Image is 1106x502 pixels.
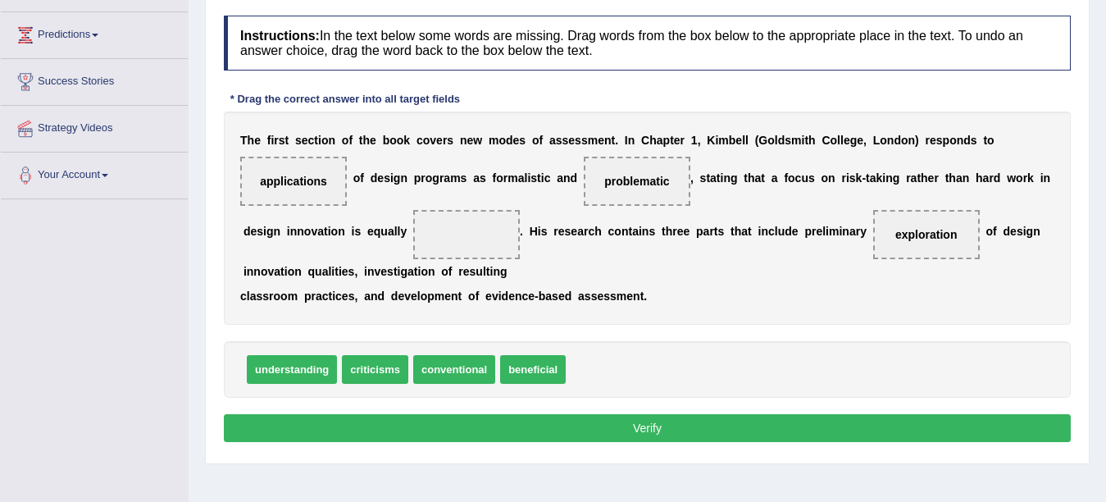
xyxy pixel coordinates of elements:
b: n [328,134,335,147]
b: g [893,171,900,185]
b: a [703,225,710,238]
b: o [987,134,994,147]
b: t [804,134,808,147]
b: s [700,171,707,185]
span: Drop target [584,157,690,206]
b: s [1017,225,1023,238]
b: d [994,171,1001,185]
b: d [1004,225,1011,238]
b: r [672,225,676,238]
b: i [284,265,288,278]
b: a [870,171,876,185]
b: p [696,225,703,238]
b: i [328,225,331,238]
b: h [735,225,742,238]
b: g [1026,225,1034,238]
b: n [274,225,281,238]
b: n [628,134,635,147]
b: h [976,171,983,185]
b: e [467,134,473,147]
b: n [338,225,345,238]
b: g [394,171,401,185]
b: i [826,225,829,238]
b: s [556,134,562,147]
b: s [849,171,856,185]
b: v [311,225,317,238]
b: l [394,225,398,238]
b: i [846,171,849,185]
b: n [723,171,731,185]
b: k [1027,171,1034,185]
b: i [758,225,762,238]
b: a [771,171,778,185]
b: t [359,134,363,147]
b: g [266,225,274,238]
b: m [450,171,460,185]
b: e [735,134,742,147]
b: o [498,134,506,147]
b: a [444,171,450,185]
b: t [670,134,674,147]
b: a [983,171,990,185]
b: u [380,225,388,238]
a: Your Account [1,153,188,194]
b: r [680,134,685,147]
b: , [690,171,694,185]
b: o [423,134,430,147]
b: e [571,225,577,238]
b: a [557,171,563,185]
b: t [628,225,632,238]
b: m [718,134,728,147]
b: ( [755,134,759,147]
b: i [263,225,266,238]
b: s [581,134,588,147]
b: , [863,134,867,147]
b: w [473,134,482,147]
b: o [831,134,838,147]
b: d [571,171,578,185]
b: e [250,225,257,238]
b: r [1023,171,1027,185]
b: c [795,171,802,185]
b: r [906,171,910,185]
b: l [775,134,778,147]
b: f [360,171,364,185]
b: f [348,134,353,147]
b: e [816,225,822,238]
b: h [949,171,956,185]
b: u [801,171,808,185]
span: exploration [895,228,957,241]
b: e [302,134,308,147]
b: h [666,225,673,238]
b: t [314,134,318,147]
b: e [558,225,565,238]
b: o [949,134,957,147]
b: r [989,171,993,185]
b: n [642,225,649,238]
b: s [461,171,467,185]
b: o [496,171,503,185]
b: a [518,171,525,185]
b: m [791,134,801,147]
b: n [253,265,261,278]
b: n [247,265,254,278]
span: Drop target [873,210,980,259]
b: a [473,171,480,185]
b: i [639,225,642,238]
b: o [880,134,887,147]
b: s [562,134,569,147]
b: o [342,134,349,147]
b: h [363,134,371,147]
b: o [397,134,404,147]
b: i [1023,225,1026,238]
b: p [663,134,671,147]
b: c [416,134,423,147]
b: s [649,225,655,238]
b: s [295,134,302,147]
b: r [709,225,713,238]
b: c [608,225,615,238]
b: d [371,171,378,185]
b: n [294,265,302,278]
a: Predictions [1,12,188,53]
b: e [928,171,935,185]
